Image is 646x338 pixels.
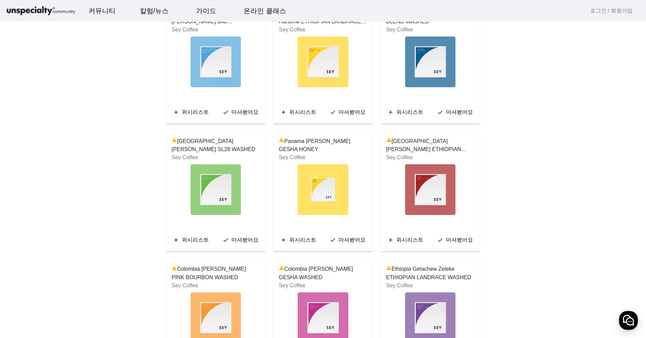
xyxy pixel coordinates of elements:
[278,234,319,246] button: 위시리스트
[172,137,177,145] mat-icon: warning
[279,27,305,32] a: Sey Coffee
[386,265,392,273] mat-icon: warning
[289,237,316,243] span: 위시리스트
[446,237,473,243] span: 마셔봤어요
[279,283,305,288] a: Sey Coffee
[279,265,284,273] mat-icon: warning
[385,234,426,246] button: 위시리스트
[289,109,316,115] span: 위시리스트
[386,265,474,282] span: Ethiopia Getachew Zeleke ETHIOPIAN LANDRACE WASHED
[172,27,198,32] a: Sey Coffee
[396,109,423,115] span: 위시리스트
[191,37,241,87] img: bean-image
[386,137,474,154] span: [GEOGRAPHIC_DATA] [PERSON_NAME] ETHIOPIAN LANDRACE WASHED
[386,27,413,32] a: Sey Coffee
[298,164,348,215] img: bean-image
[5,5,76,17] img: logo
[172,265,177,273] mat-icon: warning
[590,7,632,15] a: 로그인 / 회원가입
[104,224,113,230] span: 설정
[327,234,368,246] button: 마셔봤어요
[231,109,258,115] span: 마셔봤어요
[385,106,426,118] button: 위시리스트
[386,137,392,145] mat-icon: warning
[191,2,222,20] a: 가이드
[83,2,121,20] a: 커뮤니티
[405,164,455,215] img: bean-image
[446,109,473,115] span: 마셔봤어요
[134,2,174,20] a: 칼럼/뉴스
[172,154,198,160] a: Sey Coffee
[434,106,476,118] button: 마셔봤어요
[170,234,212,246] button: 위시리스트
[2,214,45,231] a: 홈
[279,137,367,154] span: Panama [PERSON_NAME] GESHA HONEY
[279,265,367,282] span: Colombia [PERSON_NAME] GESHA WASHED
[396,237,423,243] span: 위시리스트
[45,214,87,231] a: 대화
[339,109,366,115] span: 마셔봤어요
[220,234,261,246] button: 마셔봤어요
[62,225,70,230] span: 대화
[231,237,258,243] span: 마셔봤어요
[182,109,209,115] span: 위시리스트
[386,283,413,288] a: Sey Coffee
[182,237,209,243] span: 위시리스트
[279,154,305,160] a: Sey Coffee
[238,2,292,20] a: 온라인 클래스
[191,164,241,215] img: bean-image
[278,106,319,118] button: 위시리스트
[21,224,25,230] span: 홈
[434,234,476,246] button: 마셔봤어요
[172,137,260,154] span: [GEOGRAPHIC_DATA] [PERSON_NAME] SL28 WASHED
[327,106,368,118] button: 마셔봤어요
[220,106,261,118] button: 마셔봤어요
[298,37,348,87] img: bean-image
[172,265,260,282] span: Colombia [PERSON_NAME] PINK BOURBON WASHED
[339,237,366,243] span: 마셔봤어요
[386,154,413,160] a: Sey Coffee
[405,37,455,87] img: bean-image
[172,283,198,288] a: Sey Coffee
[87,214,130,231] a: 설정
[279,137,284,145] mat-icon: warning
[170,106,212,118] button: 위시리스트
